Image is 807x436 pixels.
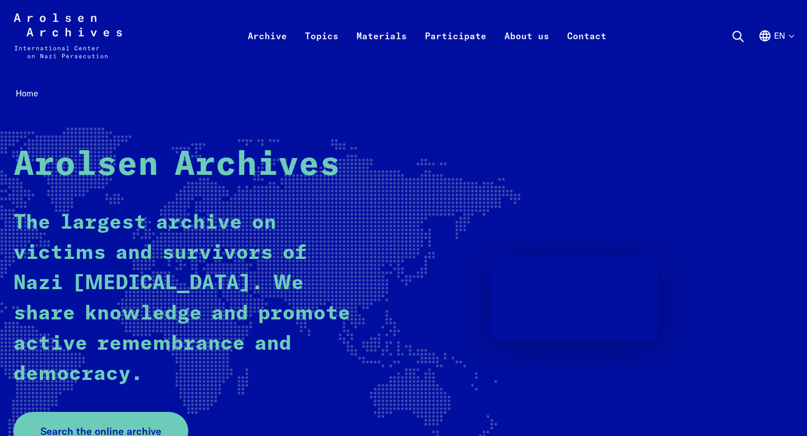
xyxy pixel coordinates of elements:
[13,149,340,182] strong: Arolsen Archives
[416,27,495,72] a: Participate
[296,27,347,72] a: Topics
[16,88,38,99] span: Home
[495,27,558,72] a: About us
[13,208,361,389] p: The largest archive on victims and survivors of Nazi [MEDICAL_DATA]. We share knowledge and promo...
[758,29,794,69] button: English, language selection
[347,27,416,72] a: Materials
[239,27,296,72] a: Archive
[239,13,615,58] nav: Primary
[558,27,615,72] a: Contact
[13,85,794,103] nav: Breadcrumb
